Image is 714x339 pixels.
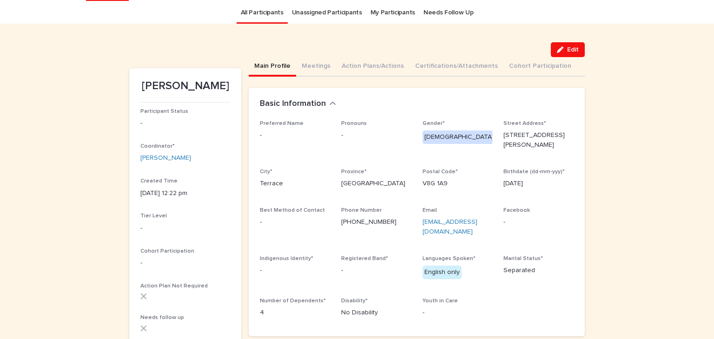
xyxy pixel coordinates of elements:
[140,109,188,114] span: Participant Status
[423,130,496,144] div: [DEMOGRAPHIC_DATA]
[503,217,574,227] p: -
[260,169,272,175] span: City*
[423,308,493,318] p: -
[260,217,330,227] p: -
[551,42,585,57] button: Edit
[503,57,577,77] button: Cohort Participation
[423,256,476,261] span: Languages Spoken*
[140,153,191,163] a: [PERSON_NAME]
[260,256,313,261] span: Indigenous Identity*
[423,121,445,126] span: Gender*
[503,256,543,261] span: Marital Status*
[423,298,458,304] span: Youth in Care
[341,208,382,213] span: Phone Number
[341,219,397,225] a: [PHONE_NUMBER]
[140,178,178,184] span: Created Time
[296,57,336,77] button: Meetings
[260,208,325,213] span: Best Method of Contact
[341,169,367,175] span: Province*
[260,179,330,189] p: Terrace
[503,266,574,275] p: Separated
[336,57,410,77] button: Action Plans/Actions
[249,57,296,77] button: Main Profile
[423,208,437,213] span: Email
[423,169,458,175] span: Postal Code*
[140,79,230,93] p: [PERSON_NAME]
[140,143,175,149] span: Coordinator*
[140,258,230,268] p: -
[341,121,367,126] span: Pronouns
[423,2,473,24] a: Needs Follow Up
[260,99,336,109] button: Basic Information
[341,179,411,189] p: [GEOGRAPHIC_DATA]
[341,308,411,318] p: No Disability
[341,266,411,275] p: -
[292,2,362,24] a: Unassigned Participants
[260,298,326,304] span: Number of Dependents*
[140,189,230,198] p: [DATE] 12:22 pm
[341,256,388,261] span: Registered Band*
[260,266,330,275] p: -
[341,130,411,140] p: -
[140,248,194,254] span: Cohort Participation
[503,179,574,189] p: [DATE]
[423,219,477,235] a: [EMAIL_ADDRESS][DOMAIN_NAME]
[503,169,565,175] span: Birthdate (dd-mm-yyy)*
[567,46,579,53] span: Edit
[341,298,368,304] span: Disability*
[423,179,493,189] p: V8G 1A9
[260,99,326,109] h2: Basic Information
[370,2,415,24] a: My Participants
[503,208,530,213] span: Facebook
[140,213,167,219] span: Tier Level
[140,283,208,289] span: Action Plan Not Required
[140,223,230,233] p: -
[260,121,304,126] span: Preferred Name
[410,57,503,77] button: Certifications/Attachments
[503,130,574,150] p: [STREET_ADDRESS][PERSON_NAME]
[241,2,284,24] a: All Participants
[260,308,330,318] p: 4
[140,315,184,320] span: Needs follow up
[423,266,462,279] div: English only
[260,130,330,140] p: -
[503,121,546,126] span: Street Address*
[140,118,230,128] p: -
